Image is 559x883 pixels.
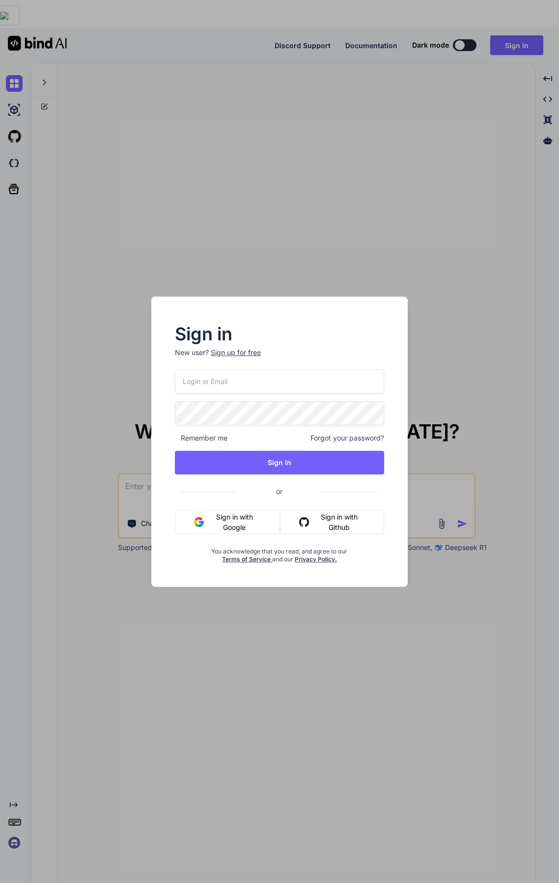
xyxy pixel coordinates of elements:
a: Privacy Policy. [295,555,337,563]
input: Login or Email [175,369,384,393]
span: Forgot your password? [310,433,384,443]
span: or [237,479,322,503]
a: Terms of Service [222,555,272,563]
h2: Sign in [175,326,384,342]
span: Remember me [175,433,227,443]
button: Sign in with Google [175,510,280,534]
button: Sign in with Github [280,510,384,534]
div: Sign up for free [211,348,261,358]
div: You acknowledge that you read, and agree to our and our [210,542,349,563]
img: google [194,517,204,527]
img: github [299,517,309,527]
button: Sign In [175,451,384,474]
p: New user? [175,348,384,369]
